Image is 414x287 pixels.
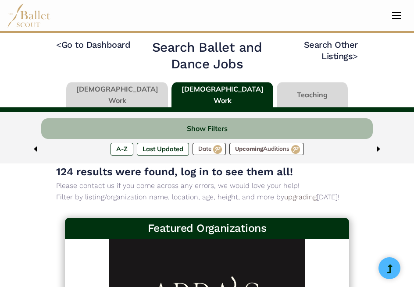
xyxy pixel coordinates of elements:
[56,39,130,50] a: <Go to Dashboard
[193,143,226,155] label: Date
[56,191,358,203] p: Filter by listing/organization name, location, age, height, and more by [DATE]!
[56,180,358,191] p: Please contact us if you come across any errors, we would love your help!
[64,82,170,108] li: [DEMOGRAPHIC_DATA] Work
[137,143,189,155] label: Last Updated
[229,143,304,155] label: Auditions
[111,143,133,155] label: A-Z
[235,146,263,152] span: Upcoming
[386,11,407,20] button: Toggle navigation
[72,221,342,235] h3: Featured Organizations
[56,39,61,50] code: <
[134,39,280,73] h2: Search Ballet and Dance Jobs
[353,50,358,61] code: >
[275,82,350,108] li: Teaching
[284,193,317,201] a: upgrading
[56,166,293,178] span: 124 results were found, log in to see them all!
[170,82,275,108] li: [DEMOGRAPHIC_DATA] Work
[41,118,372,139] button: Show Filters
[304,39,358,61] a: Search Other Listings>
